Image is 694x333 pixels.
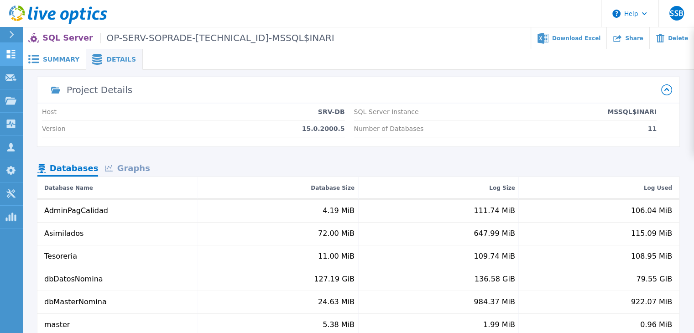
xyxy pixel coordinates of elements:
div: 72.00 MiB [318,229,355,238]
span: Delete [668,36,688,41]
div: 1.99 MiB [483,321,515,329]
p: SQL Server [42,33,334,43]
span: OP-SERV-SOPRADE-[TECHNICAL_ID]-MSSQL$INARI [100,33,334,43]
p: Host [42,108,57,115]
div: AdminPagCalidad [44,207,108,215]
div: 106.04 MiB [631,207,672,215]
div: Tesoreria [44,252,77,260]
div: dbMasterNomina [44,298,107,306]
p: Number of Databases [354,125,424,132]
div: 79.55 GiB [636,275,672,283]
div: 11.00 MiB [318,252,355,260]
div: 4.19 MiB [323,207,355,215]
span: Details [106,56,136,62]
span: SSB [670,10,683,17]
p: SQL Server Instance [354,108,419,115]
p: 11 [648,125,657,132]
p: Version [42,125,65,132]
span: Summary [43,56,79,62]
div: 115.09 MiB [631,229,672,238]
div: 108.95 MiB [631,252,672,260]
p: MSSQL$INARI [607,108,657,115]
div: 24.63 MiB [318,298,355,306]
p: 15.0.2000.5 [302,125,345,132]
div: master [44,321,70,329]
div: 5.38 MiB [323,321,355,329]
div: dbDatosNomina [44,275,103,283]
span: Download Excel [552,36,600,41]
div: Project Details [67,85,132,94]
div: Database Size [311,182,355,193]
div: Graphs [98,161,157,177]
div: Log Used [644,182,672,193]
div: 109.74 MiB [474,252,515,260]
div: 647.99 MiB [474,229,515,238]
span: Share [625,36,643,41]
div: Asimilados [44,229,83,238]
div: 111.74 MiB [474,207,515,215]
div: 127.19 GiB [314,275,355,283]
div: 0.96 MiB [640,321,672,329]
div: 922.07 MiB [631,298,672,306]
p: SRV-DB [318,108,345,115]
div: Log Size [489,182,515,193]
div: Databases [37,161,98,177]
div: Database Name [44,182,93,193]
div: 136.58 GiB [475,275,515,283]
div: 984.37 MiB [474,298,515,306]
